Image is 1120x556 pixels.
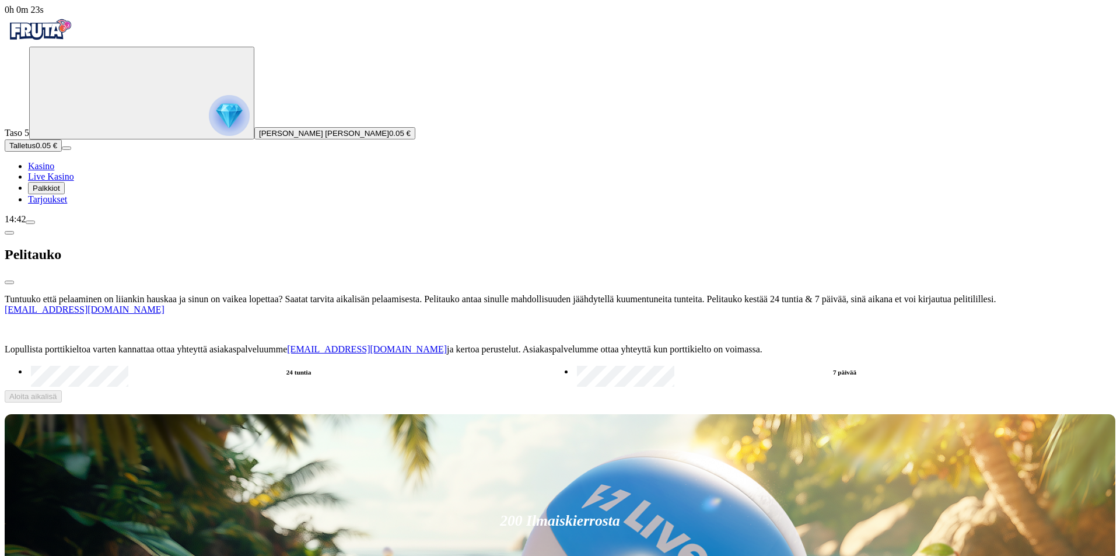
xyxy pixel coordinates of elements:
label: 7 päivää [574,364,1115,381]
a: Live Kasino [28,172,74,181]
a: [EMAIL_ADDRESS][DOMAIN_NAME] [5,305,164,314]
nav: Main menu [5,161,1115,205]
button: reward progress [29,47,254,139]
button: menu [62,146,71,150]
button: close [5,281,14,284]
span: user session time [5,5,44,15]
span: 0.05 € [36,141,57,150]
button: Aloita aikalisä [5,390,62,403]
img: reward progress [209,95,250,136]
span: Taso 5 [5,128,29,138]
button: [PERSON_NAME] [PERSON_NAME]0.05 € [254,127,415,139]
button: Palkkiot [28,182,65,194]
span: Palkkiot [33,184,60,193]
button: chevron-left icon [5,231,14,235]
span: [PERSON_NAME] [PERSON_NAME] [259,129,389,138]
a: [EMAIL_ADDRESS][DOMAIN_NAME] [287,344,447,354]
a: Kasino [28,161,54,171]
span: Aloita aikalisä [9,392,57,401]
span: Talletus [9,141,36,150]
p: Lopullista porttikieltoa varten kannattaa ottaa yhteyttä asiakaspalveluumme ja kertoa perustelut.... [5,344,1115,355]
nav: Primary [5,15,1115,205]
img: Fruta [5,15,75,44]
p: Tuntuuko että pelaaminen on liiankin hauskaa ja sinun on vaikea lopettaa? Saatat tarvita aikalisä... [5,294,1115,315]
button: Talletusplus icon0.05 € [5,139,62,152]
a: Fruta [5,36,75,46]
a: Tarjoukset [28,194,67,204]
label: 24 tuntia [28,364,569,381]
button: menu [26,221,35,224]
h2: Pelitauko [5,247,1115,263]
span: 0.05 € [389,129,411,138]
span: 14:42 [5,214,26,224]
